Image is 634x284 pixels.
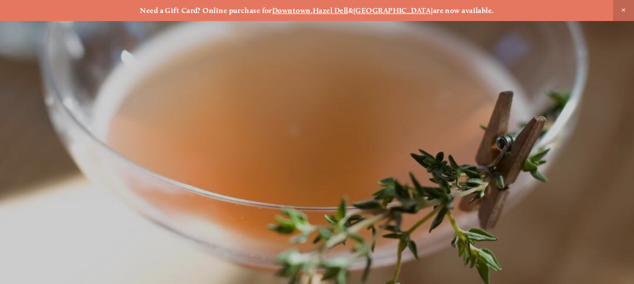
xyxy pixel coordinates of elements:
[272,6,311,15] a: Downtown
[140,6,272,15] strong: Need a Gift Card? Online purchase for
[348,6,353,15] strong: &
[311,6,313,15] strong: ,
[313,6,348,15] a: Hazel Dell
[353,6,433,15] a: [GEOGRAPHIC_DATA]
[433,6,494,15] strong: are now available.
